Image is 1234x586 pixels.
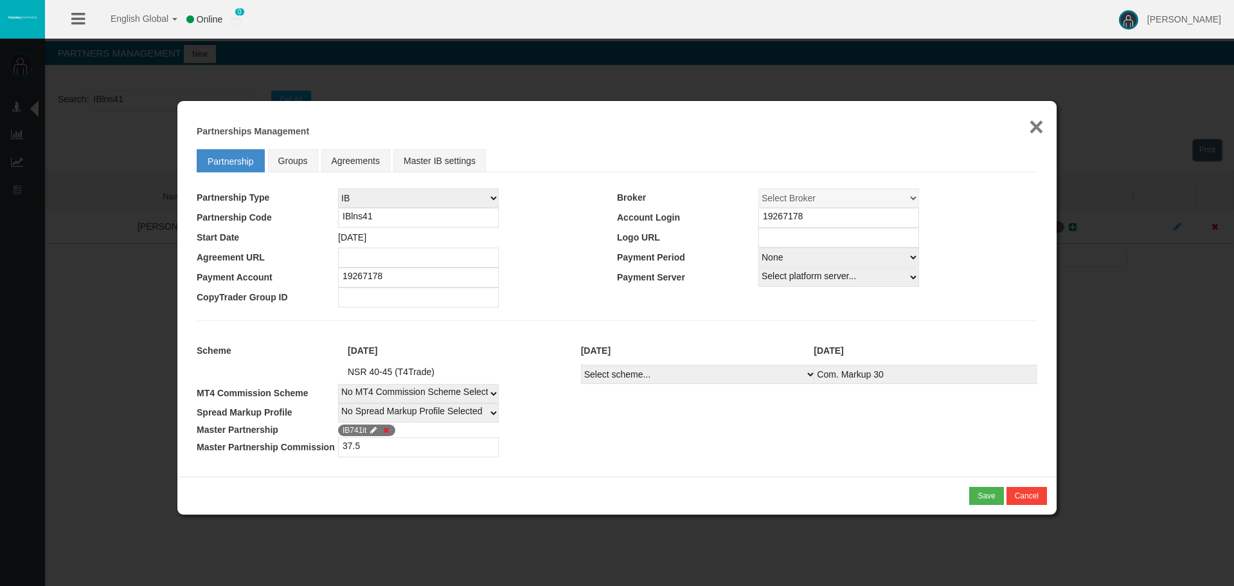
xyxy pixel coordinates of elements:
[1119,10,1138,30] img: user-image
[617,188,758,208] td: Broker
[197,423,338,437] td: Master Partnership
[197,208,338,228] td: Partnership Code
[197,149,265,172] a: Partnership
[197,384,338,403] td: MT4 Commission Scheme
[235,8,245,16] span: 0
[197,188,338,208] td: Partnership Type
[278,156,308,166] span: Groups
[197,228,338,248] td: Start Date
[1029,114,1044,140] button: ×
[197,126,309,136] b: Partnerships Management
[338,232,366,243] span: [DATE]
[338,343,571,358] div: [DATE]
[348,367,434,377] span: NSR 40-45 (T4Trade)
[94,14,168,24] span: English Global
[268,149,318,172] a: Groups
[197,337,338,365] td: Scheme
[978,490,995,502] div: Save
[231,14,242,26] img: user_small.png
[617,248,758,268] td: Payment Period
[804,343,1037,358] div: [DATE]
[197,437,338,457] td: Master Partnership Commission
[338,425,395,436] span: IB
[1147,14,1221,24] span: [PERSON_NAME]
[197,403,338,423] td: Spread Markup Profile
[197,14,222,24] span: Online
[197,248,338,268] td: Agreement URL
[6,15,39,20] img: logo.svg
[1006,487,1047,505] button: Cancel
[197,288,338,307] td: CopyTrader Group ID
[571,343,805,358] div: [DATE]
[617,268,758,288] td: Payment Server
[321,149,390,172] a: Agreements
[617,208,758,228] td: Account Login
[393,149,486,172] a: Master IB settings
[197,268,338,288] td: Payment Account
[617,228,758,248] td: Logo URL
[969,487,1003,505] button: Save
